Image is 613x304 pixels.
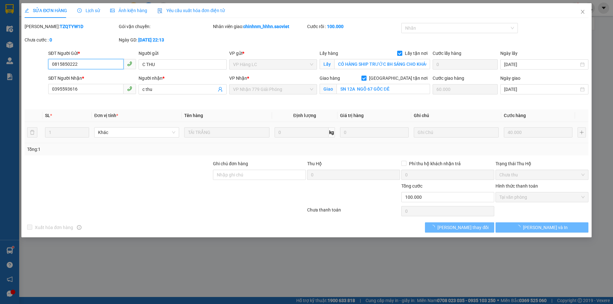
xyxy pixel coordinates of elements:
label: Ngày lấy [500,51,518,56]
button: [PERSON_NAME] thay đổi [425,222,494,233]
span: Tại văn phòng [499,192,585,202]
input: Cước giao hàng [433,84,498,94]
b: 100.000 [327,24,344,29]
span: VP Hàng LC [233,60,313,69]
label: Ghi chú đơn hàng [213,161,248,166]
span: SL [45,113,50,118]
img: icon [157,8,163,13]
input: Giao tận nơi [337,84,430,94]
span: Tên hàng [184,113,203,118]
div: Ngày GD: [119,36,212,43]
span: Lấy tận nơi [402,50,430,57]
div: Chưa thanh toán [306,206,401,218]
input: Lấy tận nơi [334,59,430,69]
span: Lịch sử [77,8,100,13]
span: Định lượng [293,113,316,118]
div: Nhân viên giao: [213,23,306,30]
span: phone [127,86,132,91]
input: Ngày giao [504,86,579,93]
span: Đơn vị tính [94,113,118,118]
input: Ghi chú đơn hàng [213,170,306,180]
div: SĐT Người Gửi [48,50,136,57]
span: Xuất hóa đơn hàng [32,224,76,231]
div: Trạng thái Thu Hộ [496,160,588,167]
span: Khác [98,128,175,137]
span: picture [110,8,115,13]
input: Ghi Chú [414,127,499,137]
button: plus [578,127,586,137]
label: Cước lấy hàng [433,51,461,56]
b: [DATE] 22:13 [138,37,164,42]
input: 0 [340,127,409,137]
span: VP Nhận 779 Giải Phóng [233,85,313,94]
span: Yêu cầu xuất hóa đơn điện tử [157,8,225,13]
span: close [580,9,585,14]
span: info-circle [77,225,81,230]
span: Giao hàng [320,76,340,81]
label: Cước giao hàng [433,76,464,81]
span: edit [25,8,29,13]
div: VP gửi [229,50,317,57]
span: user-add [218,87,223,92]
span: [PERSON_NAME] thay đổi [437,224,488,231]
button: Close [574,3,592,21]
span: kg [329,127,335,137]
span: [PERSON_NAME] và In [523,224,568,231]
div: Gói vận chuyển: [119,23,212,30]
span: phone [127,61,132,66]
input: VD: Bàn, Ghế [184,127,269,137]
span: clock-circle [77,8,82,13]
div: SĐT Người Nhận [48,75,136,82]
span: Lấy hàng [320,51,338,56]
span: Thu Hộ [307,161,322,166]
input: Cước lấy hàng [433,59,498,70]
div: Tổng: 1 [27,146,237,153]
span: SỬA ĐƠN HÀNG [25,8,67,13]
span: loading [516,225,523,229]
span: Giao [320,84,337,94]
th: Ghi chú [411,109,501,122]
label: Hình thức thanh toán [496,183,538,189]
div: Cước rồi : [307,23,400,30]
span: Lấy [320,59,334,69]
span: Cước hàng [504,113,526,118]
div: [PERSON_NAME]: [25,23,117,30]
input: Ngày lấy [504,61,579,68]
span: Tổng cước [401,183,422,189]
div: Chưa cước : [25,36,117,43]
span: loading [430,225,437,229]
span: Giá trị hàng [340,113,364,118]
span: [GEOGRAPHIC_DATA] tận nơi [367,75,430,82]
label: Ngày giao [500,76,520,81]
span: Ảnh kiện hàng [110,8,147,13]
span: Phí thu hộ khách nhận trả [406,160,463,167]
button: delete [27,127,37,137]
b: TZQTYW1D [60,24,83,29]
button: [PERSON_NAME] và In [496,222,588,233]
div: Người gửi [139,50,226,57]
div: Người nhận [139,75,226,82]
b: chinhnm_hhhn.saoviet [243,24,289,29]
span: VP Nhận [229,76,247,81]
b: 0 [49,37,52,42]
span: Chưa thu [499,170,585,180]
input: 0 [504,127,572,137]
